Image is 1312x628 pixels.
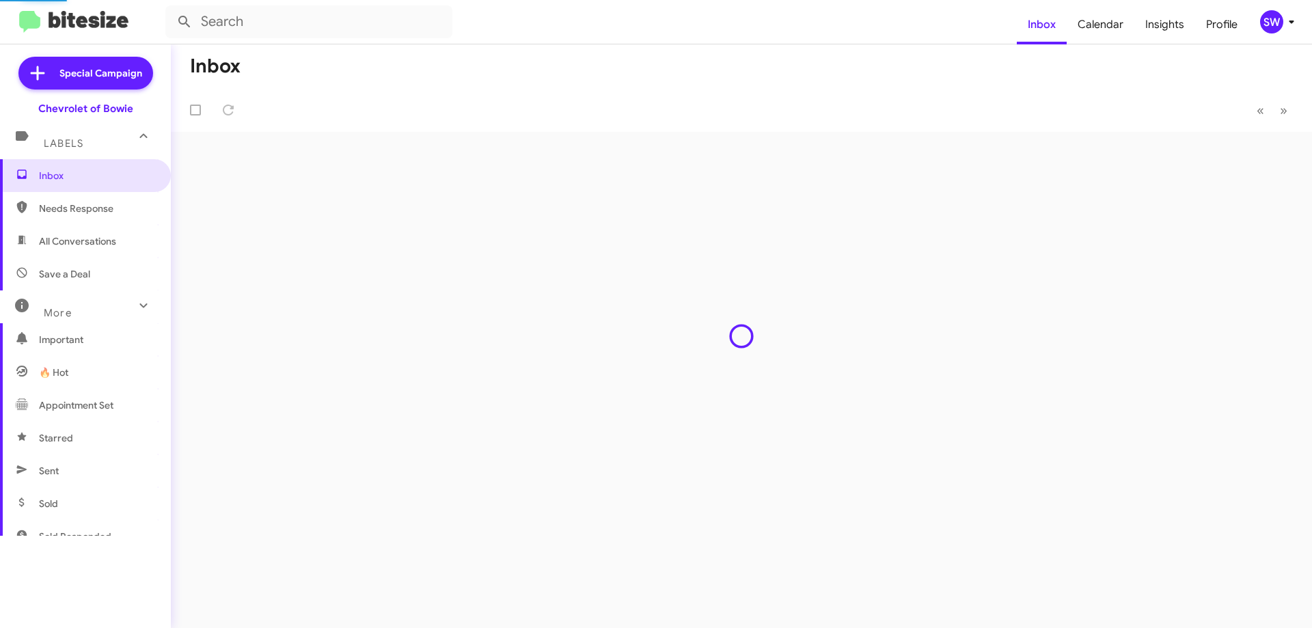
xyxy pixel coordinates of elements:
[1195,5,1248,44] a: Profile
[39,366,68,379] span: 🔥 Hot
[1248,96,1272,124] button: Previous
[1249,96,1296,124] nav: Page navigation example
[1257,102,1264,119] span: «
[39,431,73,445] span: Starred
[39,398,113,412] span: Appointment Set
[1017,5,1067,44] a: Inbox
[39,464,59,478] span: Sent
[1248,10,1297,33] button: SW
[190,55,241,77] h1: Inbox
[39,497,58,510] span: Sold
[1067,5,1134,44] a: Calendar
[39,169,155,182] span: Inbox
[44,137,83,150] span: Labels
[39,530,111,543] span: Sold Responded
[39,333,155,346] span: Important
[38,102,133,115] div: Chevrolet of Bowie
[18,57,153,90] a: Special Campaign
[39,267,90,281] span: Save a Deal
[165,5,452,38] input: Search
[1280,102,1287,119] span: »
[44,307,72,319] span: More
[1272,96,1296,124] button: Next
[39,234,116,248] span: All Conversations
[1134,5,1195,44] a: Insights
[1260,10,1283,33] div: SW
[59,66,142,80] span: Special Campaign
[39,202,155,215] span: Needs Response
